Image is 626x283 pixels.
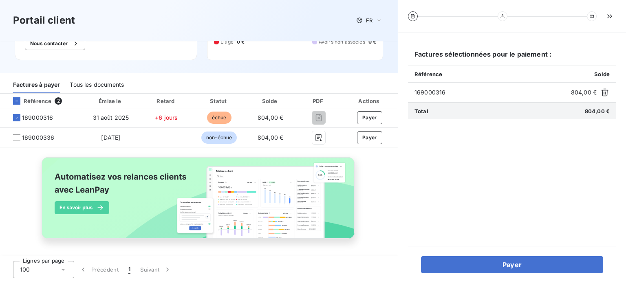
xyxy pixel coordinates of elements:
button: Nous contacter [25,37,85,50]
span: 0 € [368,38,376,46]
span: +6 jours [155,114,178,121]
span: Total [414,108,428,114]
div: PDF [298,97,340,105]
div: Référence [7,97,51,105]
span: 31 août 2025 [93,114,129,121]
div: Statut [195,97,244,105]
span: 1 [128,265,130,274]
span: 169000336 [22,134,54,142]
button: Suivant [135,261,176,278]
div: Tous les documents [70,76,124,93]
h3: Portail client [13,13,75,28]
button: Précédent [74,261,123,278]
span: 169000316 [414,88,568,97]
span: Référence [414,71,442,77]
span: 804,00 € [571,88,597,97]
button: Payer [357,111,382,124]
span: [DATE] [101,134,120,141]
span: 0 € [237,38,245,46]
span: 804,00 € [585,108,610,114]
span: 100 [20,265,30,274]
span: 804,00 € [258,114,283,121]
span: FR [366,17,373,24]
div: Factures à payer [13,76,60,93]
div: Émise le [84,97,138,105]
div: Solde [247,97,294,105]
button: 1 [123,261,135,278]
button: Payer [421,256,603,273]
span: 169000316 [22,114,53,122]
span: Solde [594,71,610,77]
span: Avoirs non associés [319,38,365,46]
div: Actions [343,97,396,105]
div: Retard [141,97,192,105]
span: échue [207,112,231,124]
span: non-échue [201,132,237,144]
span: 2 [55,97,62,105]
h6: Factures sélectionnées pour le paiement : [408,49,616,66]
span: 804,00 € [258,134,283,141]
span: Litige [220,38,234,46]
img: banner [34,152,364,252]
button: Payer [357,131,382,144]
